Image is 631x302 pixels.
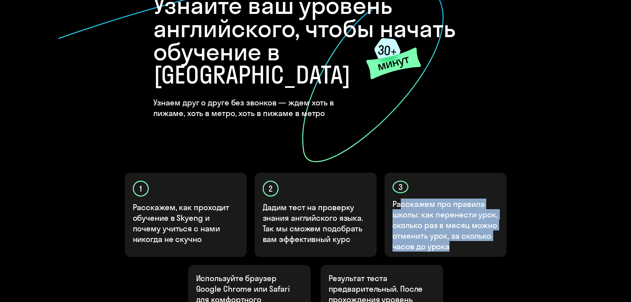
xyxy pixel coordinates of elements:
div: 2 [263,181,279,197]
p: Дадим тест на проверку знания английского языка. Так мы сможем подобрать вам эффективный курс [263,202,369,244]
div: 1 [133,181,149,197]
div: 3 [393,181,408,193]
p: Расскажем про правила школы: как перенести урок, сколько раз в месяц можно отменить урок, за скол... [393,199,499,252]
h4: Узнаем друг о друге без звонков — ждем хоть в пижаме, хоть в метро, хоть в пижаме в метро [153,97,367,118]
p: Расскажем, как проходит обучение в Skyeng и почему учиться с нами никогда не скучно [133,202,239,244]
